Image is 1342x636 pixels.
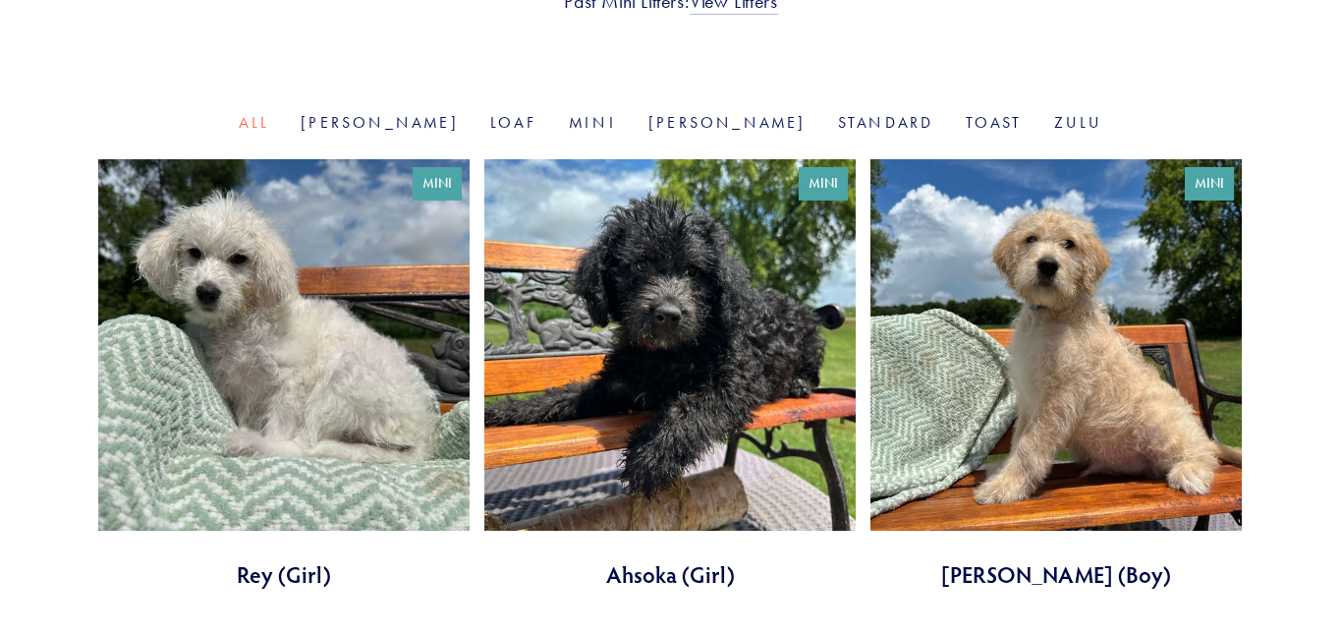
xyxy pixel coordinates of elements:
[301,113,459,132] a: [PERSON_NAME]
[569,113,617,132] a: Mini
[239,113,269,132] a: All
[490,113,537,132] a: Loaf
[648,113,807,132] a: [PERSON_NAME]
[1054,113,1103,132] a: Zulu
[966,113,1023,132] a: Toast
[838,113,934,132] a: Standard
